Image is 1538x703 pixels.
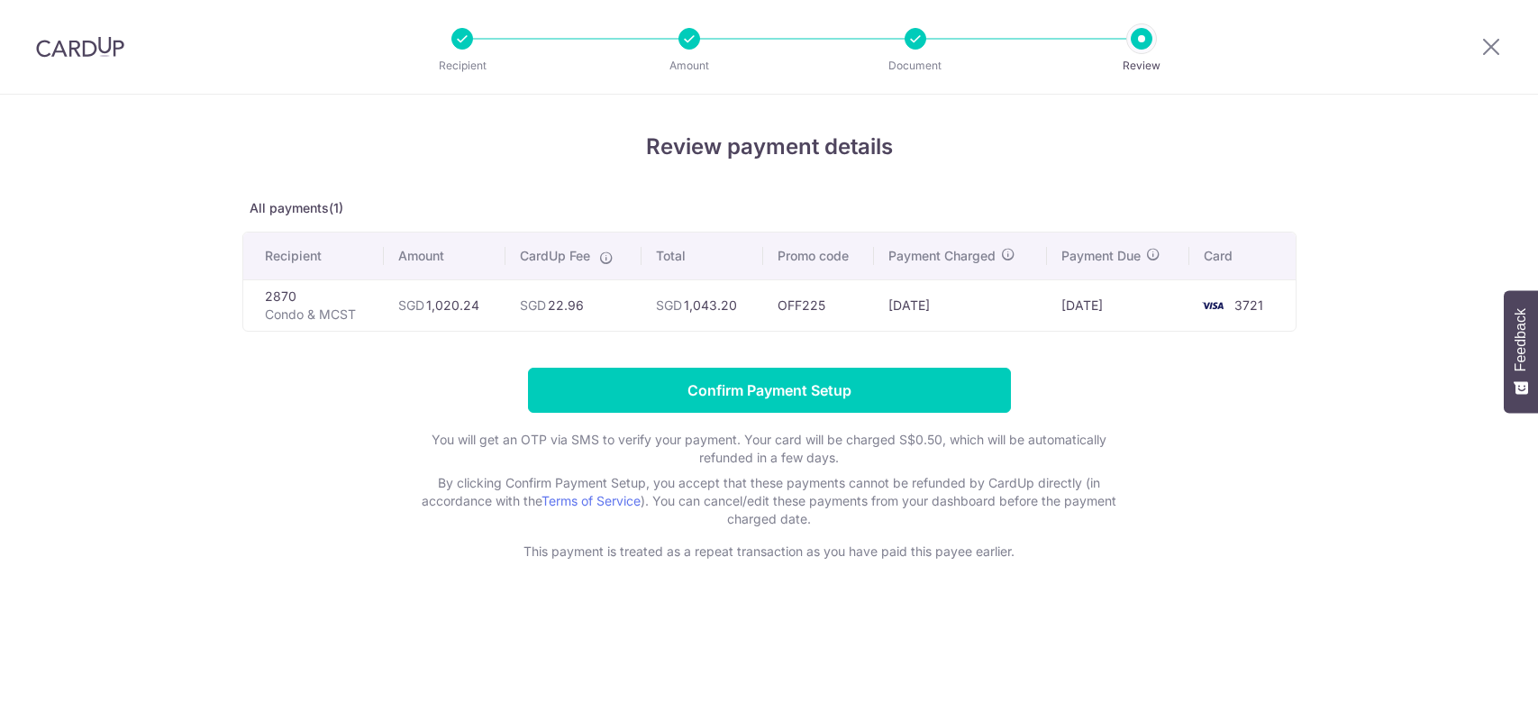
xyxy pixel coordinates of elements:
th: Recipient [243,233,384,279]
td: 1,043.20 [642,279,763,331]
td: 1,020.24 [384,279,505,331]
p: Review [1075,57,1208,75]
button: Feedback - Show survey [1504,290,1538,413]
p: By clicking Confirm Payment Setup, you accept that these payments cannot be refunded by CardUp di... [409,474,1130,528]
p: This payment is treated as a repeat transaction as you have paid this payee earlier. [409,543,1130,561]
th: Card [1189,233,1296,279]
span: 3721 [1234,297,1263,313]
a: Terms of Service [541,493,641,508]
img: CardUp [36,36,124,58]
p: Recipient [396,57,529,75]
span: Payment Due [1061,247,1141,265]
span: SGD [656,297,682,313]
p: Condo & MCST [265,306,369,324]
iframe: Opens a widget where you can find more information [1423,649,1520,694]
p: You will get an OTP via SMS to verify your payment. Your card will be charged S$0.50, which will ... [409,431,1130,467]
input: Confirm Payment Setup [528,368,1011,413]
th: Amount [384,233,505,279]
th: Promo code [763,233,874,279]
p: Document [849,57,982,75]
span: SGD [520,297,546,313]
p: All payments(1) [242,199,1297,217]
span: Feedback [1513,308,1529,371]
td: 22.96 [505,279,642,331]
td: OFF225 [763,279,874,331]
span: Payment Charged [888,247,996,265]
span: CardUp Fee [520,247,590,265]
td: [DATE] [874,279,1047,331]
td: 2870 [243,279,384,331]
h4: Review payment details [242,131,1297,163]
th: Total [642,233,763,279]
img: <span class="translation_missing" title="translation missing: en.account_steps.new_confirm_form.b... [1195,295,1231,316]
p: Amount [623,57,756,75]
span: SGD [398,297,424,313]
td: [DATE] [1047,279,1189,331]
